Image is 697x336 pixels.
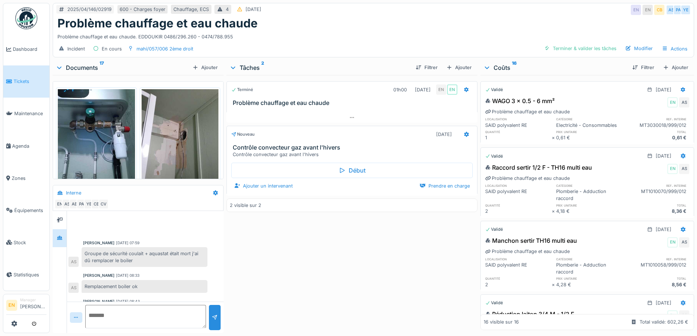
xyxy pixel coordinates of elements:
[82,280,207,293] div: Remplacement boiler ok
[552,281,557,288] div: ×
[58,89,135,192] img: jv2lkzihcdwufqo8wwx7quxffc6x
[485,261,552,275] div: SAID polyvalent RE
[485,122,552,129] div: SAID polyvalent RE
[673,5,683,15] div: PA
[485,117,552,121] h6: localisation
[485,134,552,141] div: 1
[83,240,115,246] div: [PERSON_NAME]
[485,97,555,105] div: WAGO 3 x 0.5 - 6 mm²
[485,175,570,182] div: Problème chauffage et eau chaude
[667,310,678,321] div: EN
[14,239,46,246] span: Stock
[483,63,626,72] div: Coûts
[84,199,94,209] div: YE
[12,175,46,182] span: Zones
[623,203,689,208] h6: total
[556,117,623,121] h6: catégorie
[6,300,17,311] li: EN
[98,199,109,209] div: CV
[656,86,671,93] div: [DATE]
[642,5,653,15] div: EN
[15,7,37,29] img: Badge_color-CXgf-gQk.svg
[623,257,689,261] h6: ref. interne
[14,207,46,214] span: Équipements
[14,271,46,278] span: Statistiques
[541,44,619,53] div: Terminer & valider les tâches
[69,199,79,209] div: AB
[556,134,623,141] div: 0,61 €
[66,189,81,196] div: Interne
[552,208,557,215] div: ×
[654,5,664,15] div: CB
[102,45,122,52] div: En cours
[556,183,623,188] h6: catégorie
[261,63,264,72] sup: 2
[231,163,472,178] div: Début
[413,63,441,72] div: Filtrer
[679,164,689,174] div: AS
[660,63,691,72] div: Ajouter
[231,181,296,191] div: Ajouter un intervenant
[173,6,209,13] div: Chauffage, ECS
[659,44,691,54] div: Actions
[485,236,577,245] div: Manchon sertir TH16 multi eau
[623,208,689,215] div: 8,36 €
[3,258,49,291] a: Statistiques
[68,283,79,293] div: AS
[656,226,671,233] div: [DATE]
[485,226,503,233] div: Validé
[485,188,552,202] div: SAID polyvalent RE
[485,276,552,281] h6: quantité
[679,237,689,248] div: AS
[393,86,407,93] div: 01h00
[6,297,46,315] a: EN Manager[PERSON_NAME]
[83,273,115,278] div: [PERSON_NAME]
[656,152,671,159] div: [DATE]
[246,6,261,13] div: [DATE]
[667,97,678,107] div: EN
[623,117,689,121] h6: ref. interne
[142,89,219,192] img: hpo8ceezk1w98row966xmj34ghtu
[631,5,641,15] div: EN
[485,153,503,159] div: Validé
[100,63,104,72] sup: 17
[629,63,657,72] div: Filtrer
[485,208,552,215] div: 2
[485,129,552,134] h6: quantité
[436,131,452,138] div: [DATE]
[485,163,592,172] div: Raccord sertir 1/2 F - TH16 multi eau
[67,6,112,13] div: 2025/04/146/02919
[3,98,49,130] a: Maintenance
[681,5,691,15] div: YE
[417,181,473,191] div: Prendre en charge
[623,122,689,129] div: MT3030018/999/012
[667,237,678,248] div: EN
[14,78,46,85] span: Tickets
[622,44,656,53] div: Modifier
[485,310,574,318] div: Réduction laiton 3/4 M - 1/2 F
[233,144,474,151] h3: Contrôle convecteur gaz avant l'hivers
[556,129,623,134] h6: prix unitaire
[120,6,165,13] div: 600 - Charges foyer
[485,248,570,255] div: Problème chauffage et eau chaude
[556,257,623,261] h6: catégorie
[20,297,46,313] li: [PERSON_NAME]
[512,63,517,72] sup: 16
[556,122,623,129] div: Electricité - Consommables
[623,183,689,188] h6: ref. interne
[3,162,49,194] a: Zones
[556,208,623,215] div: 4,18 €
[679,97,689,107] div: AS
[556,276,623,281] h6: prix unitaire
[56,63,190,72] div: Documents
[229,63,409,72] div: Tâches
[485,203,552,208] h6: quantité
[623,188,689,202] div: MT1010070/999/012
[556,261,623,275] div: Plomberie - Adduction raccord
[20,297,46,303] div: Manager
[57,30,689,40] div: Problème chauffage et eau chaude. EDDOUKIR 0486/296.260 - 0474/788.955
[67,45,85,52] div: Incident
[57,16,258,30] h1: Problème chauffage et eau chaude
[68,257,79,267] div: AS
[556,203,623,208] h6: prix unitaire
